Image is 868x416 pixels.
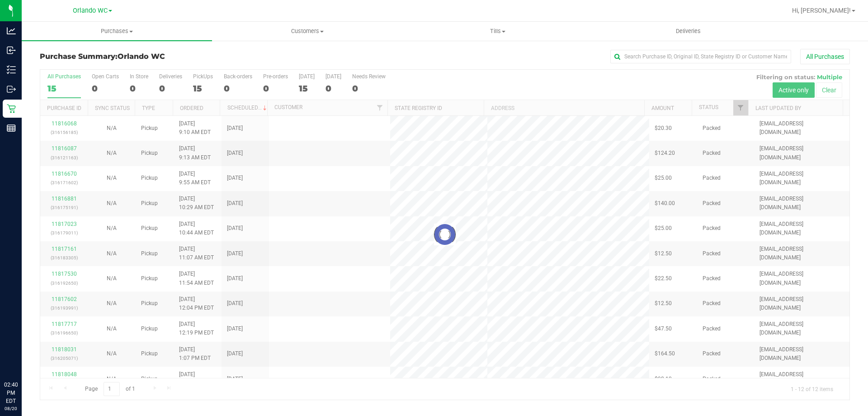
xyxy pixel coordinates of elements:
a: Tills [402,22,593,41]
input: Search Purchase ID, Original ID, State Registry ID or Customer Name... [610,50,791,63]
span: Customers [212,27,402,35]
span: Tills [403,27,592,35]
span: Orlando WC [73,7,108,14]
span: Deliveries [664,27,713,35]
inline-svg: Analytics [7,26,16,35]
inline-svg: Outbound [7,85,16,94]
span: Orlando WC [118,52,165,61]
a: Customers [212,22,402,41]
inline-svg: Inbound [7,46,16,55]
a: Deliveries [593,22,783,41]
span: Purchases [22,27,212,35]
h3: Purchase Summary: [40,53,310,61]
iframe: Resource center unread badge [27,342,38,353]
inline-svg: Inventory [7,65,16,74]
inline-svg: Retail [7,104,16,113]
button: All Purchases [800,49,850,64]
p: 08/20 [4,405,18,412]
a: Purchases [22,22,212,41]
p: 02:40 PM EDT [4,381,18,405]
span: Hi, [PERSON_NAME]! [792,7,851,14]
inline-svg: Reports [7,124,16,133]
iframe: Resource center [9,344,36,371]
